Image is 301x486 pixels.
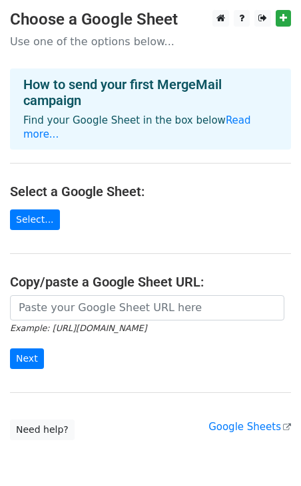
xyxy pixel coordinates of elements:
a: Need help? [10,420,75,440]
h4: Select a Google Sheet: [10,183,291,199]
p: Find your Google Sheet in the box below [23,114,278,142]
a: Read more... [23,114,251,140]
input: Next [10,348,44,369]
a: Google Sheets [208,421,291,433]
h4: How to send your first MergeMail campaign [23,76,278,108]
small: Example: [URL][DOMAIN_NAME] [10,323,147,333]
h4: Copy/paste a Google Sheet URL: [10,274,291,290]
p: Use one of the options below... [10,35,291,49]
h3: Choose a Google Sheet [10,10,291,29]
a: Select... [10,209,60,230]
input: Paste your Google Sheet URL here [10,295,284,320]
